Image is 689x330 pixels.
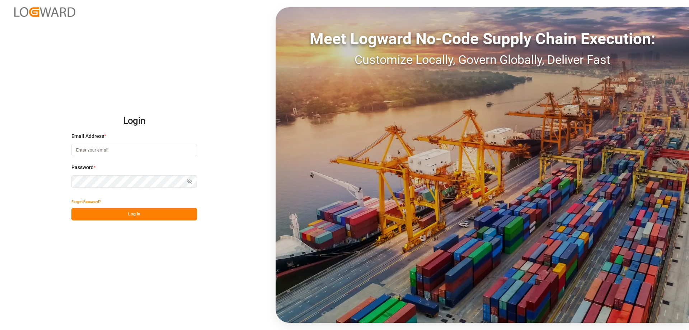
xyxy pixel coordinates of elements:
[71,133,104,140] span: Email Address
[71,144,197,156] input: Enter your email
[71,164,94,171] span: Password
[276,27,689,51] div: Meet Logward No-Code Supply Chain Execution:
[71,208,197,220] button: Log In
[71,110,197,133] h2: Login
[276,51,689,69] div: Customize Locally, Govern Globally, Deliver Fast
[71,195,101,208] button: Forgot Password?
[14,7,75,17] img: Logward_new_orange.png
